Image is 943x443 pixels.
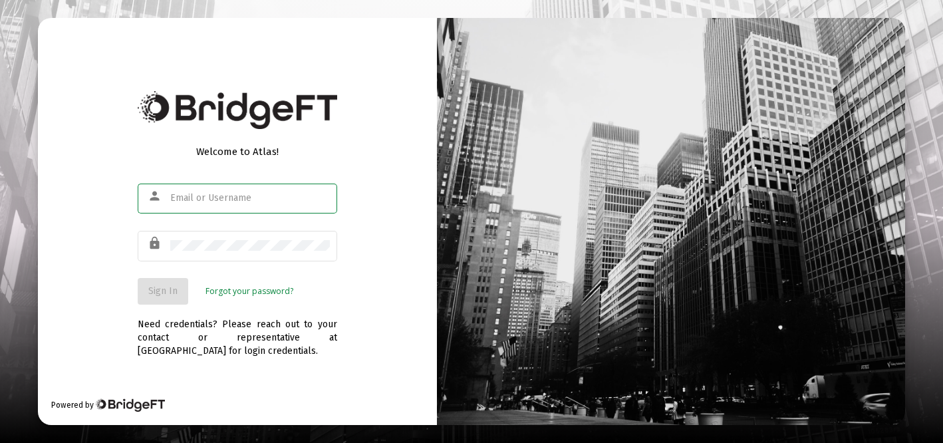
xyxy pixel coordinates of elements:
mat-icon: person [148,188,164,204]
div: Need credentials? Please reach out to your contact or representative at [GEOGRAPHIC_DATA] for log... [138,305,337,358]
div: Welcome to Atlas! [138,145,337,158]
img: Bridge Financial Technology Logo [95,398,165,412]
img: Bridge Financial Technology Logo [138,91,337,129]
button: Sign In [138,278,188,305]
span: Sign In [148,285,178,297]
div: Powered by [51,398,165,412]
mat-icon: lock [148,235,164,251]
a: Forgot your password? [205,285,293,298]
input: Email or Username [170,193,330,204]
